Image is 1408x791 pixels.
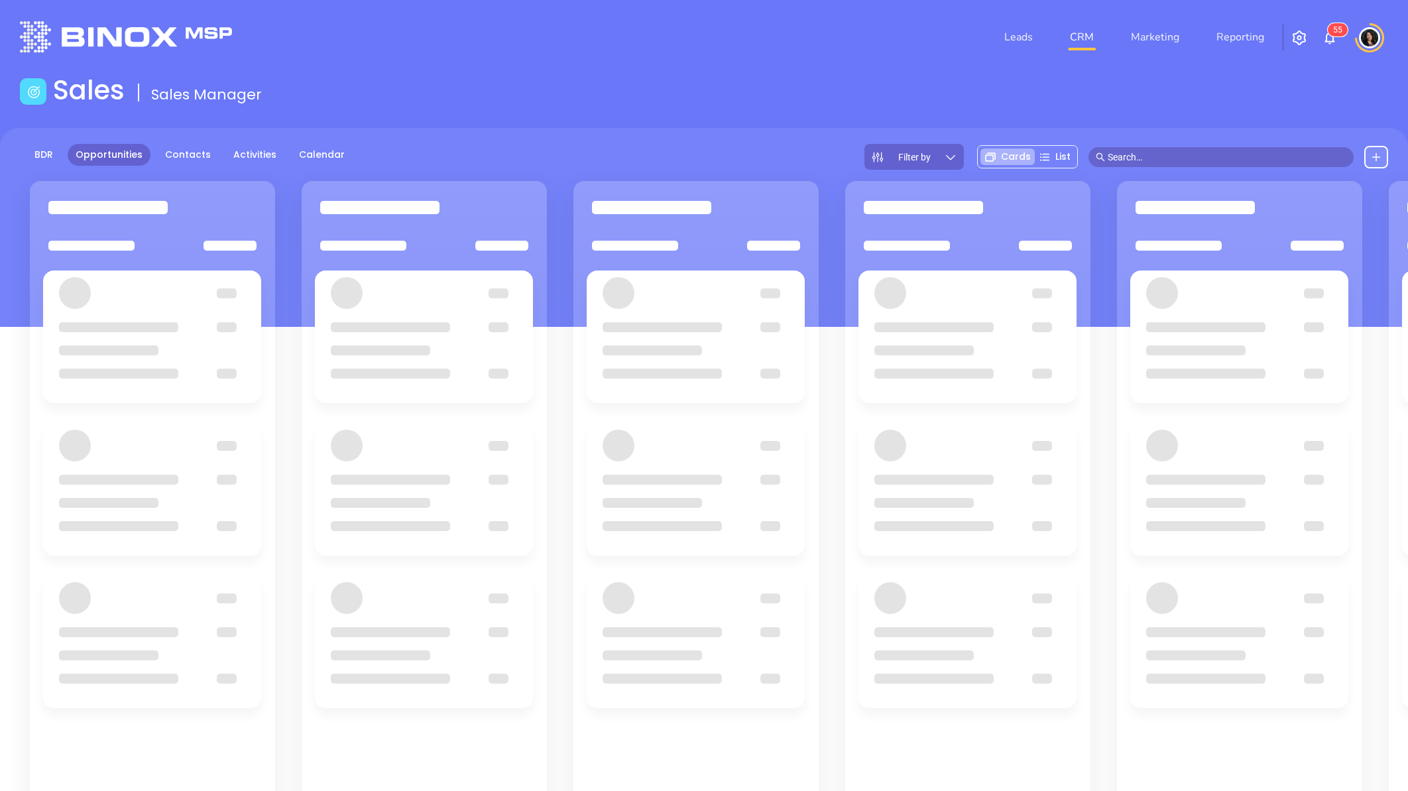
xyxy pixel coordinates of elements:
[1359,27,1380,48] img: user
[1096,152,1105,162] span: search
[68,144,150,166] a: Opportunities
[1322,30,1338,46] img: iconNotification
[898,152,931,162] span: Filter by
[1338,25,1342,34] span: 5
[27,144,61,166] a: BDR
[1126,24,1185,50] a: Marketing
[1065,24,1099,50] a: CRM
[1211,24,1269,50] a: Reporting
[1108,150,1346,164] input: Search…
[1035,149,1075,165] div: List
[151,84,262,105] span: Sales Manager
[980,149,1035,165] div: Cards
[1291,30,1307,46] img: iconSetting
[157,144,219,166] a: Contacts
[53,74,125,106] h1: Sales
[291,144,353,166] a: Calendar
[225,144,284,166] a: Activities
[20,21,232,52] img: logo
[1333,25,1338,34] span: 5
[999,24,1038,50] a: Leads
[1328,23,1348,36] sup: 55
